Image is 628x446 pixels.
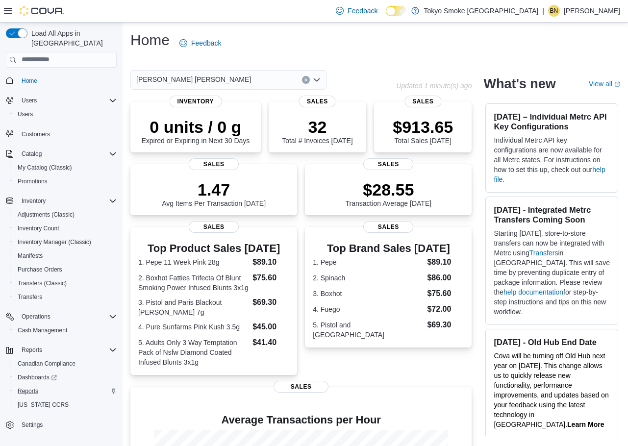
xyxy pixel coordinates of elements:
a: Manifests [14,250,47,262]
a: Purchase Orders [14,264,66,275]
button: Clear input [302,76,310,84]
a: Inventory Count [14,223,63,234]
span: Inventory Manager (Classic) [18,238,91,246]
button: Manifests [10,249,121,263]
div: Transaction Average [DATE] [346,180,432,207]
div: Avg Items Per Transaction [DATE] [162,180,266,207]
button: Users [18,95,41,106]
a: Feedback [332,1,381,21]
a: Transfers [14,291,46,303]
dd: $72.00 [427,303,464,315]
dd: $41.40 [252,337,289,348]
span: Catalog [22,150,42,158]
dd: $75.60 [252,272,289,284]
a: Canadian Compliance [14,358,79,370]
span: Canadian Compliance [18,360,75,368]
span: Purchase Orders [14,264,117,275]
dd: $86.00 [427,272,464,284]
a: My Catalog (Classic) [14,162,76,173]
a: Adjustments (Classic) [14,209,78,221]
dt: 4. Fuego [313,304,423,314]
div: Total # Invoices [DATE] [282,117,352,145]
button: [US_STATE] CCRS [10,398,121,412]
button: Inventory [18,195,50,207]
a: Cash Management [14,324,71,336]
svg: External link [614,81,620,87]
button: Operations [18,311,54,322]
p: | [542,5,544,17]
dt: 5. Adults Only 3 Way Temptation Pack of Nsfw Diamond Coated Infused Blunts 3x1g [138,338,249,367]
a: Learn More [567,421,604,428]
a: Inventory Manager (Classic) [14,236,95,248]
button: Catalog [2,147,121,161]
button: Reports [18,344,46,356]
button: Purchase Orders [10,263,121,276]
a: help file [494,166,605,183]
h3: [DATE] – Individual Metrc API Key Configurations [494,112,610,131]
span: Inventory [22,197,46,205]
button: Adjustments (Classic) [10,208,121,222]
span: Manifests [18,252,43,260]
dt: 1. Pepe 11 Week Pink 28g [138,257,249,267]
button: Users [2,94,121,107]
button: Inventory [2,194,121,208]
a: Dashboards [10,371,121,384]
h4: Average Transactions per Hour [138,414,464,426]
dt: 5. Pistol and [GEOGRAPHIC_DATA] [313,320,423,340]
p: Starting [DATE], store-to-store transfers can now be integrated with Metrc using in [GEOGRAPHIC_D... [494,228,610,317]
span: Adjustments (Classic) [18,211,75,219]
span: Feedback [191,38,221,48]
span: Feedback [348,6,377,16]
img: Cova [20,6,64,16]
span: Promotions [14,175,117,187]
span: [PERSON_NAME] [PERSON_NAME] [136,74,251,85]
a: Home [18,75,41,87]
a: Users [14,108,37,120]
span: Sales [404,96,441,107]
button: Canadian Compliance [10,357,121,371]
span: Manifests [14,250,117,262]
span: Inventory Count [14,223,117,234]
h3: Top Brand Sales [DATE] [313,243,464,254]
span: Home [18,74,117,87]
span: Transfers (Classic) [14,277,117,289]
button: Catalog [18,148,46,160]
span: Sales [189,158,239,170]
dt: 3. Boxhot [313,289,423,298]
span: Operations [22,313,50,321]
dt: 2. Spinach [313,273,423,283]
span: Settings [22,421,43,429]
a: Transfers (Classic) [14,277,71,289]
span: Customers [22,130,50,138]
dd: $69.30 [252,297,289,308]
span: Sales [299,96,336,107]
dd: $45.00 [252,321,289,333]
a: Promotions [14,175,51,187]
span: Inventory Manager (Classic) [14,236,117,248]
span: Catalog [18,148,117,160]
button: Inventory Manager (Classic) [10,235,121,249]
span: Inventory Count [18,224,59,232]
span: Reports [18,344,117,356]
dt: 3. Pistol and Paris Blackout [PERSON_NAME] 7g [138,297,249,317]
p: Updated 1 minute(s) ago [396,82,472,90]
div: Total Sales [DATE] [393,117,453,145]
a: Customers [18,128,54,140]
a: Transfers [529,249,558,257]
dt: 2. Boxhot Fatties Trifecta Of Blunt Smoking Power Infused Blunts 3x1g [138,273,249,293]
span: Dashboards [18,373,57,381]
a: Dashboards [14,372,61,383]
span: Cash Management [14,324,117,336]
span: Transfers [18,293,42,301]
p: $28.55 [346,180,432,199]
span: Promotions [18,177,48,185]
span: Sales [274,381,328,393]
button: Operations [2,310,121,323]
p: 0 units / 0 g [141,117,250,137]
dd: $89.10 [427,256,464,268]
a: Feedback [176,33,225,53]
span: BN [550,5,558,17]
button: My Catalog (Classic) [10,161,121,174]
p: 1.47 [162,180,266,199]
